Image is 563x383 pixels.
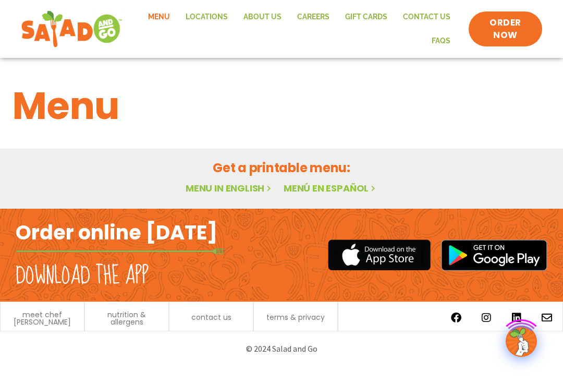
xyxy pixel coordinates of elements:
a: ORDER NOW [469,11,542,47]
p: © 2024 Salad and Go [10,342,553,356]
a: GIFT CARDS [337,5,395,29]
h2: Download the app [16,261,149,291]
h1: Menu [13,78,550,134]
a: Menú en español [284,182,377,195]
a: contact us [191,314,231,321]
h2: Order online [DATE] [16,220,217,245]
a: About Us [236,5,289,29]
a: nutrition & allergens [90,311,163,326]
a: terms & privacy [266,314,325,321]
a: Locations [178,5,236,29]
a: meet chef [PERSON_NAME] [6,311,79,326]
a: Contact Us [395,5,458,29]
a: Careers [289,5,337,29]
span: ORDER NOW [479,17,532,42]
nav: Menu [133,5,459,53]
img: new-SAG-logo-768×292 [21,8,123,50]
img: google_play [441,240,547,271]
a: FAQs [424,29,458,53]
a: Menu in English [186,182,273,195]
a: Menu [140,5,178,29]
h2: Get a printable menu: [13,159,550,177]
img: appstore [328,238,431,272]
img: fork [16,248,224,254]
